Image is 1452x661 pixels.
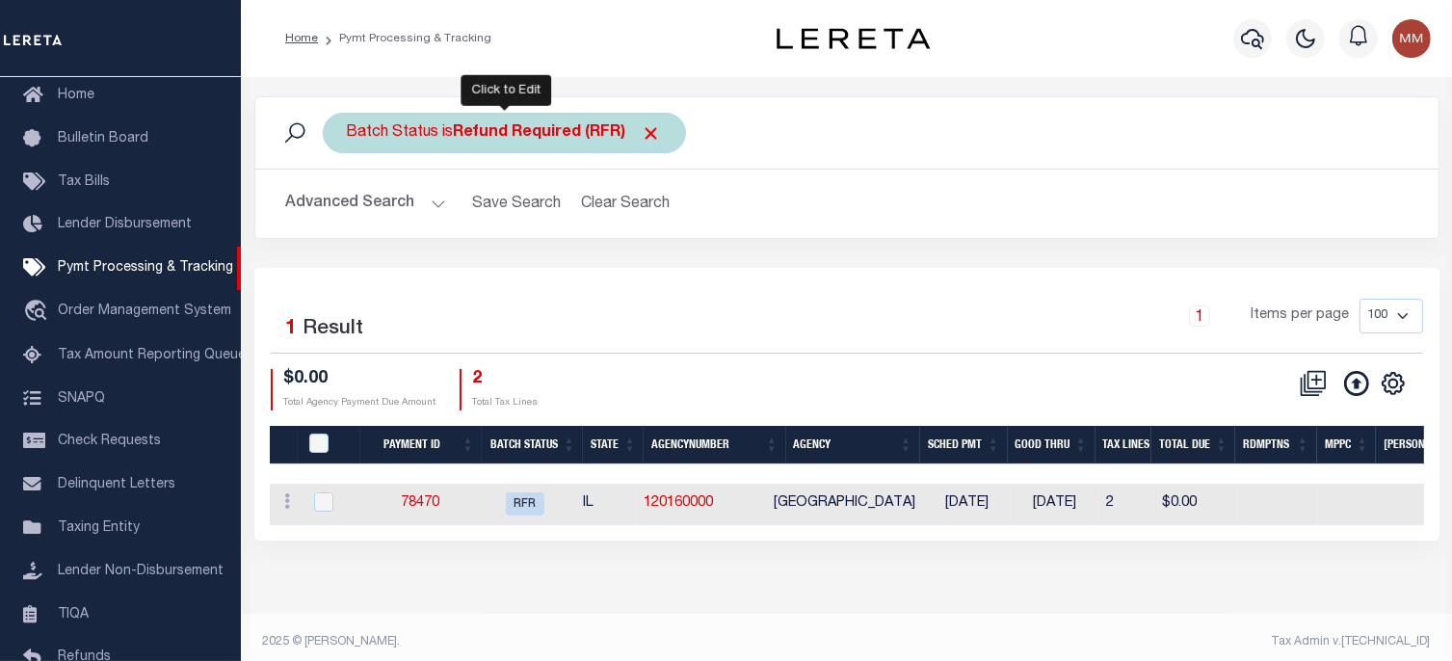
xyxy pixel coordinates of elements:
i: travel_explore [23,300,54,325]
span: TIQA [58,607,89,621]
img: svg+xml;base64,PHN2ZyB4bWxucz0iaHR0cDovL3d3dy53My5vcmcvMjAwMC9zdmciIHBvaW50ZXItZXZlbnRzPSJub25lIi... [1392,19,1431,58]
span: Lender Non-Disbursement [58,565,224,578]
th: State: activate to sort column ascending [583,426,644,465]
span: Order Management System [58,304,231,318]
th: Tax Lines [1096,426,1152,465]
th: Total Due: activate to sort column ascending [1151,426,1235,465]
div: Batch Status is [323,113,686,153]
span: Bulletin Board [58,132,148,145]
td: [DATE] [923,484,1011,525]
a: 78470 [401,496,439,510]
div: Tax Admin v.[TECHNICAL_ID] [861,633,1431,650]
th: Payment ID: activate to sort column ascending [360,426,483,465]
span: Delinquent Letters [58,478,175,491]
p: Total Agency Payment Due Amount [284,396,436,410]
div: 2025 © [PERSON_NAME]. [249,633,847,650]
span: SNAPQ [58,391,105,405]
li: Pymt Processing & Tracking [318,30,491,47]
span: Lender Disbursement [58,218,192,231]
td: 2 [1098,484,1154,525]
span: Check Requests [58,435,161,448]
th: Rdmptns: activate to sort column ascending [1235,426,1316,465]
td: [DATE] [1011,484,1098,525]
th: Good Thru: activate to sort column ascending [1008,426,1096,465]
td: IL [575,484,636,525]
button: Clear Search [573,185,678,223]
th: AgencyNumber: activate to sort column ascending [644,426,785,465]
span: Pymt Processing & Tracking [58,261,233,275]
a: Home [285,33,318,44]
th: Agency: activate to sort column ascending [786,426,920,465]
button: Advanced Search [286,185,446,223]
button: Save Search [462,185,573,223]
label: Result [304,314,364,345]
b: Refund Required (RFR) [454,125,662,141]
td: [GEOGRAPHIC_DATA] [766,484,923,525]
span: Tax Amount Reporting Queue [58,349,246,362]
a: 120160000 [644,496,713,510]
p: Total Tax Lines [473,396,539,410]
th: SCHED PMT: activate to sort column ascending [920,426,1008,465]
h4: 2 [473,369,539,390]
th: PayeePmtBatchStatus [298,426,360,465]
span: Home [58,89,94,102]
span: RFR [506,492,544,516]
span: Items per page [1252,305,1350,327]
img: logo-dark.svg [777,28,931,49]
span: 1 [286,319,298,339]
div: Click to Edit [461,75,551,106]
span: Click to Remove [642,123,662,144]
span: Taxing Entity [58,521,140,535]
th: MPPC: activate to sort column ascending [1317,426,1377,465]
a: 1 [1189,305,1210,327]
h4: $0.00 [284,369,436,390]
td: $0.00 [1154,484,1238,525]
th: Batch Status: activate to sort column ascending [482,426,583,465]
span: Tax Bills [58,175,110,189]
